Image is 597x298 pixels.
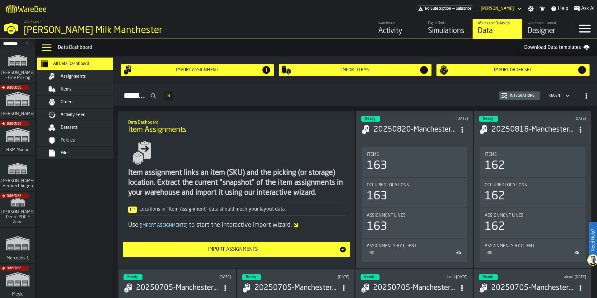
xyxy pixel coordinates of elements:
[37,147,124,160] li: menu Files
[378,26,418,36] div: Activity
[61,74,86,79] span: Assignments
[361,146,468,263] section: card-AssignmentDashboardCard
[53,61,89,66] span: All Data Dashboard
[428,21,468,26] div: Digital Twin
[548,94,562,98] div: DropdownMenuValue-4
[367,213,463,218] div: Title
[367,152,463,157] div: Title
[5,256,30,261] span: Mercedes 1
[133,68,261,72] div: Import assignment
[7,194,21,198] span: Subscribe
[485,160,505,172] div: 162
[485,183,581,188] div: Title
[374,125,457,135] div: 20250820-ManchesterMasterSheet.csv
[478,21,517,26] div: Warehouse Datasets
[128,125,186,135] span: Item Assignments
[525,6,536,12] label: button-toggle-Settings
[485,244,581,249] div: Title
[128,221,345,230] div: Use to start the interactive import wizard.
[7,122,21,126] span: Subscribe
[246,275,256,279] span: Ready
[186,223,188,228] span: ]
[479,116,498,122] div: status-3 2
[367,183,463,188] div: Title
[279,64,432,76] button: button-Import Items
[367,213,406,218] span: Assignment lines
[37,121,124,134] li: menu Datasets
[367,244,463,249] div: Title
[436,64,590,76] button: button-Import Order Set
[0,192,35,228] a: link-to-/wh/i/9d85c013-26f4-4c06-9c7d-6d35b33af13a/simulations
[581,5,595,12] span: Ask AI
[127,275,138,279] span: Ready
[61,138,75,143] span: Policies
[478,26,517,36] div: Data
[485,152,581,157] div: Title
[425,7,451,11] span: No Subscription
[483,117,493,121] span: Ready
[507,94,537,98] div: Integrations
[124,274,142,280] div: status-3 2
[452,7,455,11] span: —
[0,48,35,84] a: link-to-/wh/i/48cbecf7-1ea2-4bc9-a439-03d5b66e1a58/simulations
[528,26,567,36] div: Designer
[548,5,571,12] label: button-toggle-Help
[373,283,457,293] h3: 20250705-ManchesterMasterSheet.csv
[428,26,468,36] div: Simulations
[574,251,579,255] span: 36
[449,68,577,72] div: Import Order Set
[0,156,35,192] a: link-to-/wh/i/f0a6b354-7883-413a-84ff-a65eb9c31f03/simulations
[367,190,387,203] div: 163
[161,91,176,101] div: ButtonLoadMore-Load More-Prev-First-Last
[590,223,596,258] label: Need Help?
[368,251,454,255] div: MID
[485,213,524,218] span: Assignment lines
[485,190,505,203] div: 162
[485,152,497,157] span: Items
[37,109,124,121] li: menu Activity Feed
[367,221,387,233] div: 163
[365,117,375,121] span: Ready
[485,244,535,249] span: Assignments by Client
[473,19,522,39] a: link-to-/wh/i/b09612b5-e9f1-4a3a-b0a4-784729d61419/data
[118,111,355,268] div: ItemListCard-
[378,21,418,26] div: Warehouse
[480,178,585,207] div: stat-Occupied Locations
[138,223,189,228] span: Import Assignments
[254,283,338,293] div: 20250705-ManchesterMasterSheet.csv
[37,70,124,83] li: menu Assignments
[478,5,523,12] div: DropdownMenuValue-Pavle Vasic
[519,41,595,54] a: Download Data templates
[113,84,597,106] h2: button-Assignments
[128,207,137,213] span: Tip:
[543,117,586,121] div: Updated: 8/20/2025, 2:51:16 PM Created: 8/20/2025, 2:51:12 PM
[480,208,585,238] div: stat-Assignment lines
[61,87,72,92] span: Items
[492,125,575,135] h3: 20250818-ManchesterMasterSheet.csv
[481,6,514,11] div: DropdownMenuValue-Pavle Vasic
[485,183,527,188] span: Occupied Locations
[123,116,350,138] div: title-Item Assignments
[58,44,519,51] div: Data Dashboard
[373,19,423,39] a: link-to-/wh/i/b09612b5-e9f1-4a3a-b0a4-784729d61419/feed/
[136,283,220,293] div: 20250705-ManchesterMasterSheet.csv
[546,92,571,100] div: DropdownMenuValue-4
[0,84,35,120] a: link-to-/wh/i/1653e8cc-126b-480f-9c47-e01e76aa4a88/simulations
[367,160,387,172] div: 163
[558,5,568,12] span: Help
[537,6,548,12] label: button-toggle-Notifications
[571,5,597,12] label: button-toggle-Ask AI
[61,112,86,117] span: Activity Feed
[306,275,349,279] div: Updated: 7/28/2025, 4:58:34 PM Created: 7/28/2025, 4:58:30 PM
[242,274,261,280] div: status-3 2
[361,274,380,280] div: status-3 2
[61,151,70,156] span: Files
[499,91,540,100] button: button-Integrations
[479,274,498,280] div: status-3 2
